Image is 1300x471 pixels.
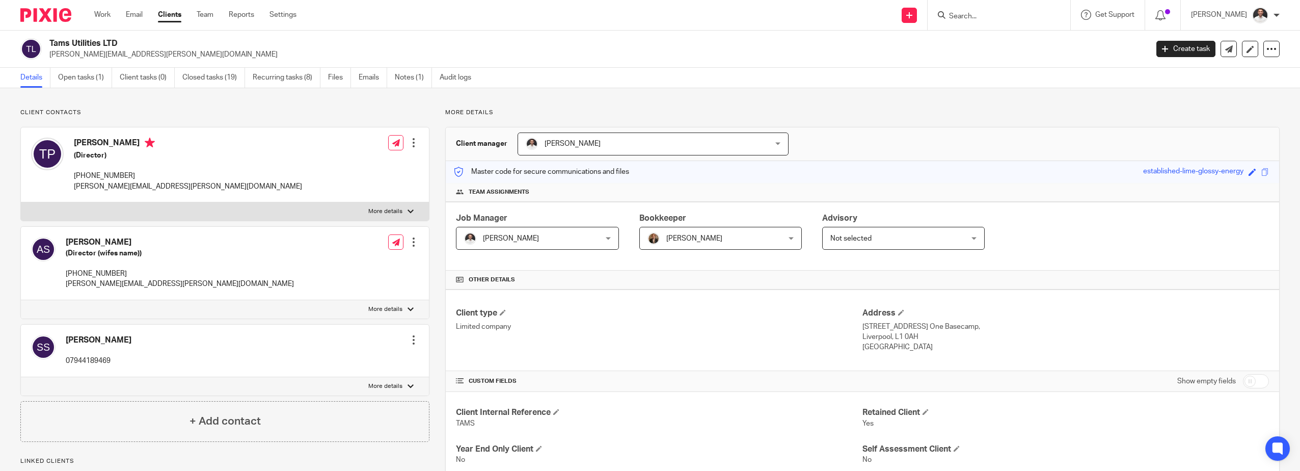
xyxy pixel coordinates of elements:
span: Advisory [822,214,857,222]
h5: (Director) [74,150,302,161]
p: [PERSON_NAME][EMAIL_ADDRESS][PERSON_NAME][DOMAIN_NAME] [74,181,302,192]
label: Show empty fields [1177,376,1236,386]
p: Master code for secure communications and files [453,167,629,177]
p: More details [368,382,402,390]
h4: [PERSON_NAME] [66,335,131,346]
a: Closed tasks (19) [182,68,245,88]
h4: [PERSON_NAME] [74,138,302,150]
a: Settings [269,10,296,20]
h4: Address [862,308,1269,319]
img: svg%3E [31,237,56,261]
span: [PERSON_NAME] [666,235,722,242]
span: Team assignments [469,188,529,196]
a: Create task [1156,41,1215,57]
span: Other details [469,276,515,284]
a: Team [197,10,213,20]
p: [PERSON_NAME][EMAIL_ADDRESS][PERSON_NAME][DOMAIN_NAME] [66,279,294,289]
p: Client contacts [20,109,429,117]
p: 07944189469 [66,356,131,366]
img: svg%3E [20,38,42,60]
span: Yes [862,420,874,427]
span: [PERSON_NAME] [483,235,539,242]
a: Files [328,68,351,88]
span: Get Support [1095,11,1134,18]
span: Bookkeeper [639,214,686,222]
h4: + Add contact [189,413,261,429]
h4: Client type [456,308,862,319]
a: Audit logs [440,68,479,88]
p: [PHONE_NUMBER] [74,171,302,181]
a: Emails [359,68,387,88]
h4: Year End Only Client [456,444,862,455]
a: Email [126,10,143,20]
span: [PERSON_NAME] [545,140,601,147]
i: Primary [145,138,155,148]
span: TAMS [456,420,475,427]
h4: Self Assessment Client [862,444,1269,455]
span: No [456,456,465,463]
h4: Retained Client [862,407,1269,418]
p: Limited company [456,322,862,332]
img: Pixie [20,8,71,22]
h4: [PERSON_NAME] [66,237,294,248]
a: Details [20,68,50,88]
p: [STREET_ADDRESS] One Basecamp, [862,322,1269,332]
h4: CUSTOM FIELDS [456,377,862,385]
p: Liverpool, L1 0AH [862,332,1269,342]
img: svg%3E [31,138,64,170]
h4: Client Internal Reference [456,407,862,418]
div: established-lime-glossy-energy [1143,166,1243,178]
p: More details [445,109,1280,117]
img: dom%20slack.jpg [464,232,476,245]
h5: (Director (wifes name)) [66,248,294,258]
img: WhatsApp%20Image%202025-04-23%20at%2010.20.30_16e186ec.jpg [647,232,660,245]
a: Recurring tasks (8) [253,68,320,88]
a: Reports [229,10,254,20]
span: Job Manager [456,214,507,222]
a: Work [94,10,111,20]
p: More details [368,305,402,313]
p: [PHONE_NUMBER] [66,269,294,279]
a: Notes (1) [395,68,432,88]
a: Client tasks (0) [120,68,175,88]
p: [PERSON_NAME] [1191,10,1247,20]
p: More details [368,207,402,216]
p: [GEOGRAPHIC_DATA] [862,342,1269,352]
p: Linked clients [20,457,429,465]
input: Search [948,12,1040,21]
a: Open tasks (1) [58,68,112,88]
p: [PERSON_NAME][EMAIL_ADDRESS][PERSON_NAME][DOMAIN_NAME] [49,49,1141,60]
a: Clients [158,10,181,20]
h3: Client manager [456,139,507,149]
h2: Tams Utilities LTD [49,38,923,49]
img: dom%20slack.jpg [526,138,538,150]
span: No [862,456,872,463]
img: svg%3E [31,335,56,359]
span: Not selected [830,235,872,242]
img: dom%20slack.jpg [1252,7,1268,23]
